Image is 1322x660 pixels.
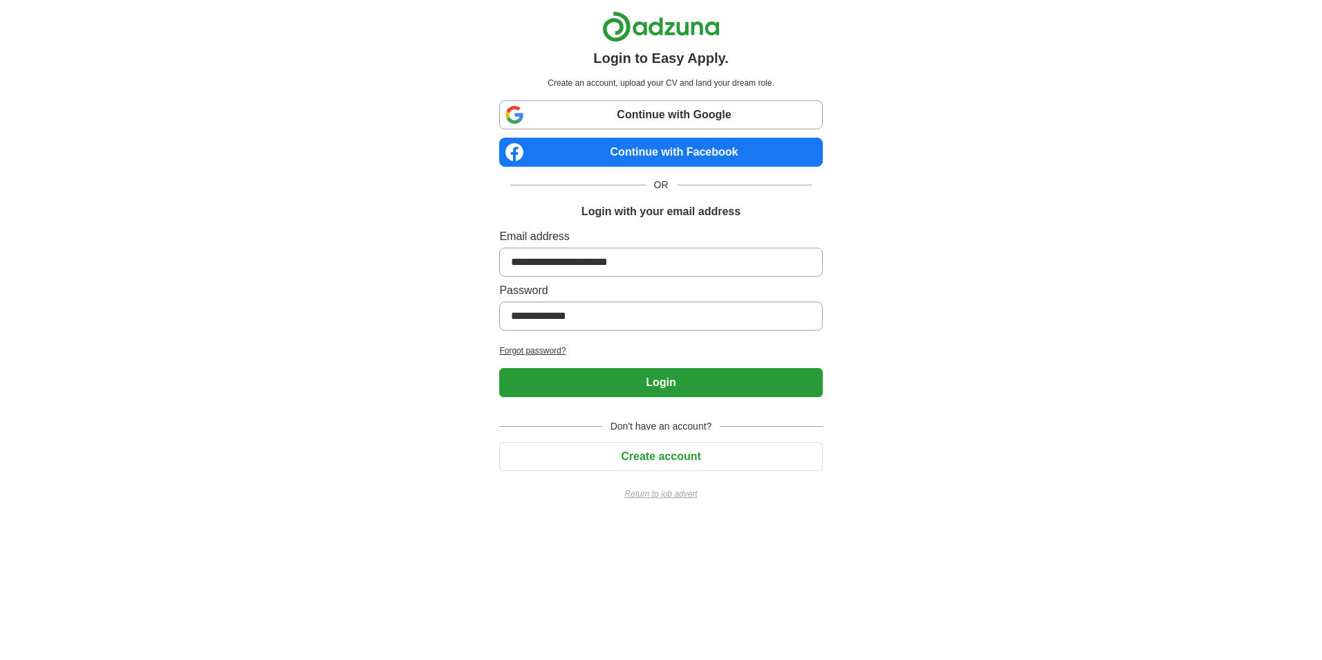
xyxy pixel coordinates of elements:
label: Email address [499,228,822,245]
a: Forgot password? [499,345,822,357]
h1: Login with your email address [581,203,741,220]
a: Continue with Facebook [499,138,822,167]
h1: Login to Easy Apply. [593,48,729,68]
p: Create an account, upload your CV and land your dream role. [502,77,819,89]
a: Create account [499,450,822,462]
span: Don't have an account? [602,419,720,434]
button: Create account [499,442,822,471]
img: Adzuna logo [602,11,720,42]
a: Continue with Google [499,100,822,129]
label: Password [499,282,822,299]
button: Login [499,368,822,397]
a: Return to job advert [499,488,822,500]
span: OR [646,178,677,192]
